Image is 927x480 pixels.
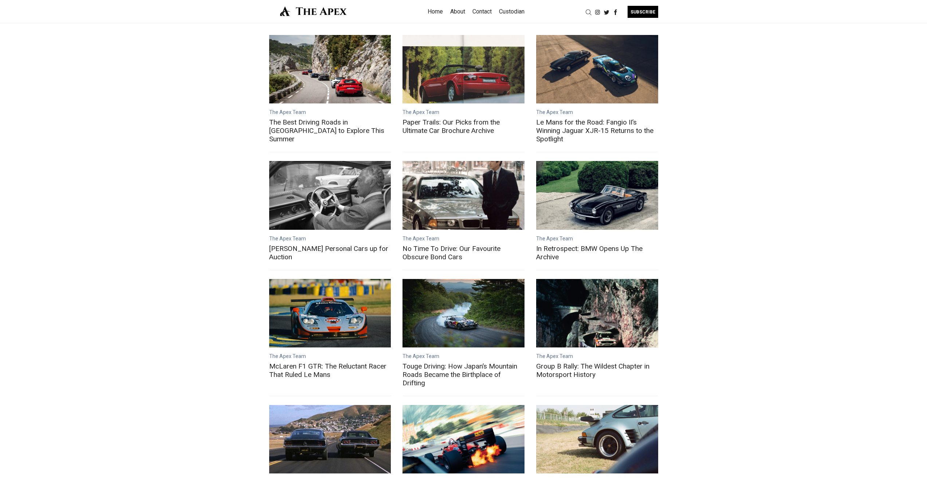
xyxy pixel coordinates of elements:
[499,6,525,17] a: Custodian
[536,118,658,143] a: Le Mans for the Road: Fangio II’s Winning Jaguar XJR-15 Returns to the Spotlight
[611,8,620,15] a: Facebook
[269,161,391,229] a: Gianni Agnelli's Personal Cars up for Auction
[269,353,306,359] a: The Apex Team
[628,6,658,18] div: SUBSCRIBE
[536,279,658,347] a: Group B Rally: The Wildest Chapter in Motorsport History
[269,244,391,261] a: [PERSON_NAME] Personal Cars up for Auction
[428,6,443,17] a: Home
[269,109,306,115] a: The Apex Team
[536,161,658,229] a: In Retrospect: BMW Opens Up The Archive
[269,236,306,241] a: The Apex Team
[472,6,492,17] a: Contact
[584,8,593,15] a: Search
[402,362,525,387] a: Touge Driving: How Japan’s Mountain Roads Became the Birthplace of Drifting
[536,109,573,115] a: The Apex Team
[593,8,602,15] a: Instagram
[269,118,391,143] a: The Best Driving Roads in [GEOGRAPHIC_DATA] to Explore This Summer
[269,6,358,16] img: The Apex by Custodian
[536,405,658,473] a: The Apex 2025: Automotive Events Calendar
[402,35,525,103] a: Paper Trails: Our Picks from the Ultimate Car Brochure Archive
[269,35,391,103] a: The Best Driving Roads in Europe to Explore This Summer
[536,35,658,103] a: Le Mans for the Road: Fangio II’s Winning Jaguar XJR-15 Returns to the Spotlight
[620,6,658,18] a: SUBSCRIBE
[269,362,391,379] a: McLaren F1 GTR: The Reluctant Racer That Ruled Le Mans
[402,244,525,261] a: No Time To Drive: Our Favourite Obscure Bond Cars
[536,244,658,261] a: In Retrospect: BMW Opens Up The Archive
[402,109,439,115] a: The Apex Team
[536,353,573,359] a: The Apex Team
[402,161,525,229] a: No Time To Drive: Our Favourite Obscure Bond Cars
[402,405,525,473] a: 2025 Automotive Anniversaries: Celebrating F1, Audi, VW Polo, and More
[402,118,525,135] a: Paper Trails: Our Picks from the Ultimate Car Brochure Archive
[402,279,525,347] a: Touge Driving: How Japan’s Mountain Roads Became the Birthplace of Drifting
[402,236,439,241] a: The Apex Team
[402,353,439,359] a: The Apex Team
[269,405,391,473] a: Muscle Cars: America’s Loudest, Fastest Renaissance
[536,362,658,379] a: Group B Rally: The Wildest Chapter in Motorsport History
[536,236,573,241] a: The Apex Team
[450,6,465,17] a: About
[269,279,391,347] a: McLaren F1 GTR: The Reluctant Racer That Ruled Le Mans
[602,8,611,15] a: Twitter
